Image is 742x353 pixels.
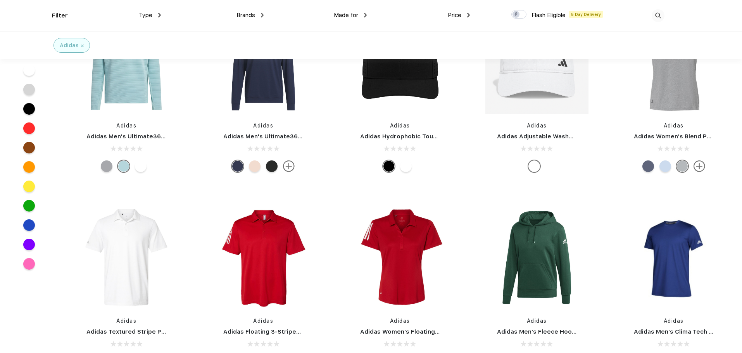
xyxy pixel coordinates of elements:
div: Collegiate Navy Melange [642,160,654,172]
span: Flash Eligible [531,12,566,19]
img: func=resize&h=266 [622,206,725,309]
img: dropdown.png [467,13,470,17]
span: Made for [334,12,358,19]
a: Adidas [664,318,684,324]
a: Adidas [390,122,410,129]
span: Brands [236,12,255,19]
a: Adidas [116,318,136,324]
div: Grey Three Melange [676,160,688,172]
a: Adidas Floating 3-Stripes Polo [223,328,314,335]
img: more.svg [694,160,705,172]
img: func=resize&h=266 [622,11,725,114]
img: func=resize&h=266 [485,11,588,114]
a: Adidas [390,318,410,324]
a: Adidas Men's Clima Tech T-Shirt [634,328,729,335]
img: dropdown.png [158,13,161,17]
div: Black [266,160,278,172]
a: Adidas Women's Floating 3-Stripes Polo [360,328,480,335]
img: func=resize&h=266 [75,11,178,114]
span: Type [139,12,152,19]
a: Adidas Men's Ultimate365 Elevated Hoodie [223,133,352,140]
a: Adidas Men's Fleece Hoodie [497,328,581,335]
div: Blue Dawn Melange [659,160,671,172]
div: Adidas Adjustable Washed Slouch Hat [528,160,540,172]
div: White [400,160,412,172]
img: func=resize&h=266 [212,11,315,114]
a: Adidas [116,122,136,129]
div: Grey Heather [101,160,112,172]
a: Adidas [664,122,684,129]
a: Adidas Textured Stripe Polo [86,328,171,335]
img: more.svg [283,160,295,172]
span: Price [448,12,461,19]
a: Adidas Adjustable Washed Slouch Hat [497,133,610,140]
img: desktop_search.svg [652,9,664,22]
div: White [135,160,147,172]
a: Adidas [253,122,273,129]
a: Adidas [253,318,273,324]
img: dropdown.png [364,13,367,17]
div: Power Coral [249,160,261,172]
div: Mint [118,160,129,172]
div: Filter [52,11,68,20]
div: Core Navy [232,160,243,172]
div: Black [383,160,395,172]
img: filter_cancel.svg [81,45,84,47]
a: Adidas Women's Blend Polo [634,133,716,140]
a: Adidas [527,122,547,129]
a: Adidas Men's Ultimate365 DWR Textured Quarter-Zip [86,133,246,140]
img: func=resize&h=266 [75,206,178,309]
img: func=resize&h=266 [349,206,452,309]
img: func=resize&h=266 [212,206,315,309]
img: func=resize&h=266 [485,206,588,309]
img: dropdown.png [261,13,264,17]
a: Adidas [527,318,547,324]
div: Adidas [60,41,79,50]
img: func=resize&h=266 [349,11,452,114]
a: Adidas Hydrophobic Tour Hat [360,133,448,140]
